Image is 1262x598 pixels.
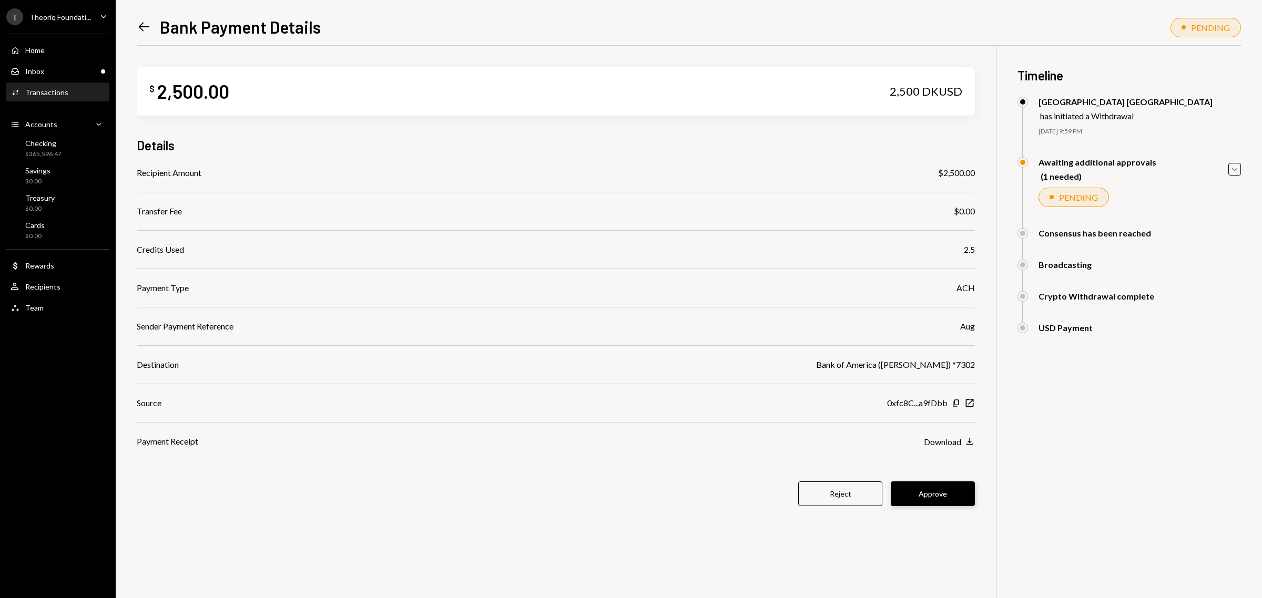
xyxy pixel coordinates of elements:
div: 2,500.00 [157,79,229,103]
div: Transactions [25,88,68,97]
div: Theoriq Foundati... [29,13,91,22]
div: $365,596.47 [25,150,62,159]
a: Home [6,40,109,59]
div: Sender Payment Reference [137,320,233,333]
div: PENDING [1059,192,1098,202]
div: Broadcasting [1039,260,1092,270]
div: Inbox [25,67,44,76]
div: $0.00 [25,177,50,186]
h3: Timeline [1017,67,1241,84]
div: T [6,8,23,25]
button: Approve [891,481,975,506]
div: $0.00 [25,204,55,213]
div: Payment Receipt [137,435,198,448]
div: Download [924,437,961,447]
a: Recipients [6,277,109,296]
h3: Details [137,137,175,154]
div: Source [137,397,161,409]
div: 2,500 DKUSD [890,84,962,99]
button: Download [924,436,975,448]
div: Recipient Amount [137,167,201,179]
div: Checking [25,139,62,148]
button: Reject [798,481,882,506]
a: Transactions [6,83,109,101]
a: Checking$365,596.47 [6,136,109,161]
div: $0.00 [25,232,45,241]
div: Recipients [25,282,60,291]
div: Awaiting additional approvals [1039,157,1156,167]
a: Accounts [6,115,109,133]
div: Cards [25,221,45,230]
div: $ [149,84,155,94]
a: Treasury$0.00 [6,190,109,215]
div: Payment Type [137,282,189,294]
div: 0xfc8C...a9fDbb [887,397,948,409]
div: Team [25,303,44,312]
div: Consensus has been reached [1039,228,1151,238]
div: (1 needed) [1041,171,1156,181]
h1: Bank Payment Details [160,16,321,37]
div: Crypto Withdrawal complete [1039,291,1154,301]
div: USD Payment [1039,323,1093,333]
div: [GEOGRAPHIC_DATA] [GEOGRAPHIC_DATA] [1039,97,1213,107]
div: Savings [25,166,50,175]
div: Accounts [25,120,57,129]
div: 2.5 [964,243,975,256]
div: Home [25,46,45,55]
div: Treasury [25,193,55,202]
a: Savings$0.00 [6,163,109,188]
div: Bank of America ([PERSON_NAME]) *7302 [816,358,975,371]
div: $0.00 [954,205,975,218]
div: $2,500.00 [938,167,975,179]
div: Destination [137,358,179,371]
div: [DATE] 9:59 PM [1039,127,1241,136]
div: ACH [956,282,975,294]
a: Inbox [6,61,109,80]
a: Rewards [6,256,109,275]
div: has initiated a Withdrawal [1040,111,1213,121]
a: Team [6,298,109,317]
a: Cards$0.00 [6,218,109,243]
div: Aug [960,320,975,333]
div: PENDING [1191,23,1230,33]
div: Transfer Fee [137,205,182,218]
div: Rewards [25,261,54,270]
div: Credits Used [137,243,184,256]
